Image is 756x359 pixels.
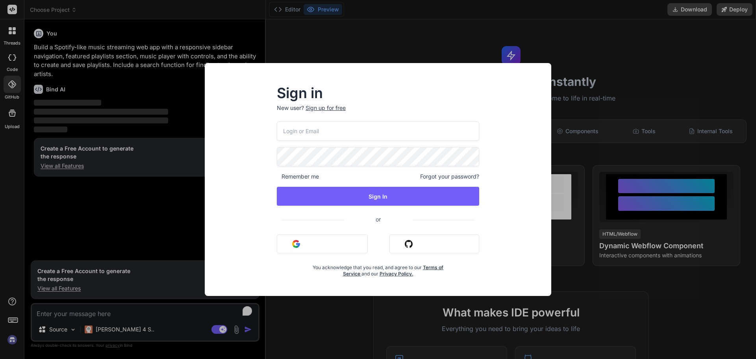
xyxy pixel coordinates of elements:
span: or [344,210,412,229]
button: Sign In [277,187,479,206]
p: New user? [277,104,479,121]
span: Forgot your password? [420,173,479,180]
h2: Sign in [277,87,479,99]
img: google [292,240,300,248]
a: Privacy Policy. [380,271,413,277]
button: Sign in with Google [277,234,368,253]
span: Remember me [277,173,319,180]
button: Sign in with Github [389,234,479,253]
div: Sign up for free [306,104,346,112]
input: Login or Email [277,121,479,141]
div: You acknowledge that you read, and agree to our and our [311,260,446,277]
a: Terms of Service [343,264,444,277]
img: github [405,240,413,248]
